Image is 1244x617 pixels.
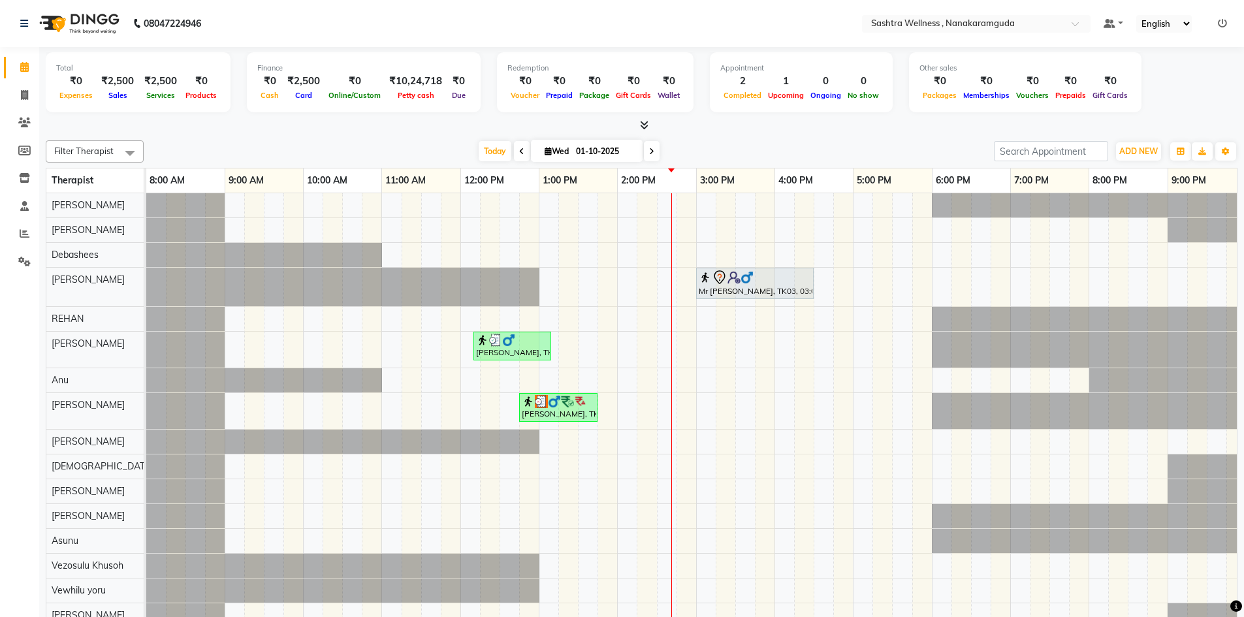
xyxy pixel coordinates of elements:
[475,334,550,358] div: [PERSON_NAME], TK01, 12:10 PM-01:10 PM, CLASSIC MASSAGES -Deep Tissue Massage ( 60 mins )
[1116,142,1161,161] button: ADD NEW
[507,91,543,100] span: Voucher
[1011,171,1052,190] a: 7:00 PM
[1013,74,1052,89] div: ₹0
[382,171,429,190] a: 11:00 AM
[844,91,882,100] span: No show
[697,171,738,190] a: 3:00 PM
[618,171,659,190] a: 2:00 PM
[52,584,106,596] span: Vewhilu yoru
[52,399,125,411] span: [PERSON_NAME]
[1089,171,1130,190] a: 8:00 PM
[765,74,807,89] div: 1
[720,91,765,100] span: Completed
[146,171,188,190] a: 8:00 AM
[257,91,282,100] span: Cash
[1052,91,1089,100] span: Prepaids
[720,63,882,74] div: Appointment
[257,74,282,89] div: ₹0
[143,91,178,100] span: Services
[325,74,384,89] div: ₹0
[520,395,596,420] div: [PERSON_NAME], TK02, 12:45 PM-01:45 PM, CLASSIC MASSAGES -Swedish Massage ( 60 mins )
[52,313,84,324] span: REHAN
[539,171,581,190] a: 1:00 PM
[105,91,131,100] span: Sales
[282,74,325,89] div: ₹2,500
[541,146,572,156] span: Wed
[384,74,447,89] div: ₹10,24,718
[919,63,1131,74] div: Other sales
[56,63,220,74] div: Total
[52,510,125,522] span: [PERSON_NAME]
[56,74,96,89] div: ₹0
[449,91,469,100] span: Due
[52,485,125,497] span: [PERSON_NAME]
[52,249,99,261] span: Debashees
[225,171,267,190] a: 9:00 AM
[1052,74,1089,89] div: ₹0
[52,224,125,236] span: [PERSON_NAME]
[1119,146,1158,156] span: ADD NEW
[844,74,882,89] div: 0
[697,270,812,297] div: Mr [PERSON_NAME], TK03, 03:00 PM-04:30 PM, CLASSIC MASSAGES -Aromatherapy (90 mins )
[461,171,507,190] a: 12:00 PM
[52,560,123,571] span: Vezosulu Khusoh
[479,141,511,161] span: Today
[447,74,470,89] div: ₹0
[52,460,153,472] span: [DEMOGRAPHIC_DATA]
[394,91,438,100] span: Petty cash
[765,91,807,100] span: Upcoming
[507,74,543,89] div: ₹0
[807,91,844,100] span: Ongoing
[52,374,69,386] span: Anu
[292,91,315,100] span: Card
[919,74,960,89] div: ₹0
[1013,91,1052,100] span: Vouchers
[33,5,123,42] img: logo
[144,5,201,42] b: 08047224946
[853,171,895,190] a: 5:00 PM
[720,74,765,89] div: 2
[1089,74,1131,89] div: ₹0
[543,91,576,100] span: Prepaid
[96,74,139,89] div: ₹2,500
[613,91,654,100] span: Gift Cards
[325,91,384,100] span: Online/Custom
[960,91,1013,100] span: Memberships
[52,174,93,186] span: Therapist
[1168,171,1209,190] a: 9:00 PM
[919,91,960,100] span: Packages
[543,74,576,89] div: ₹0
[960,74,1013,89] div: ₹0
[54,146,114,156] span: Filter Therapist
[182,74,220,89] div: ₹0
[52,338,125,349] span: [PERSON_NAME]
[576,91,613,100] span: Package
[507,63,683,74] div: Redemption
[52,274,125,285] span: [PERSON_NAME]
[933,171,974,190] a: 6:00 PM
[56,91,96,100] span: Expenses
[613,74,654,89] div: ₹0
[572,142,637,161] input: 2025-10-01
[775,171,816,190] a: 4:00 PM
[182,91,220,100] span: Products
[257,63,470,74] div: Finance
[807,74,844,89] div: 0
[52,535,78,546] span: Asunu
[304,171,351,190] a: 10:00 AM
[52,199,125,211] span: [PERSON_NAME]
[994,141,1108,161] input: Search Appointment
[1089,91,1131,100] span: Gift Cards
[654,91,683,100] span: Wallet
[139,74,182,89] div: ₹2,500
[654,74,683,89] div: ₹0
[52,435,125,447] span: [PERSON_NAME]
[576,74,613,89] div: ₹0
